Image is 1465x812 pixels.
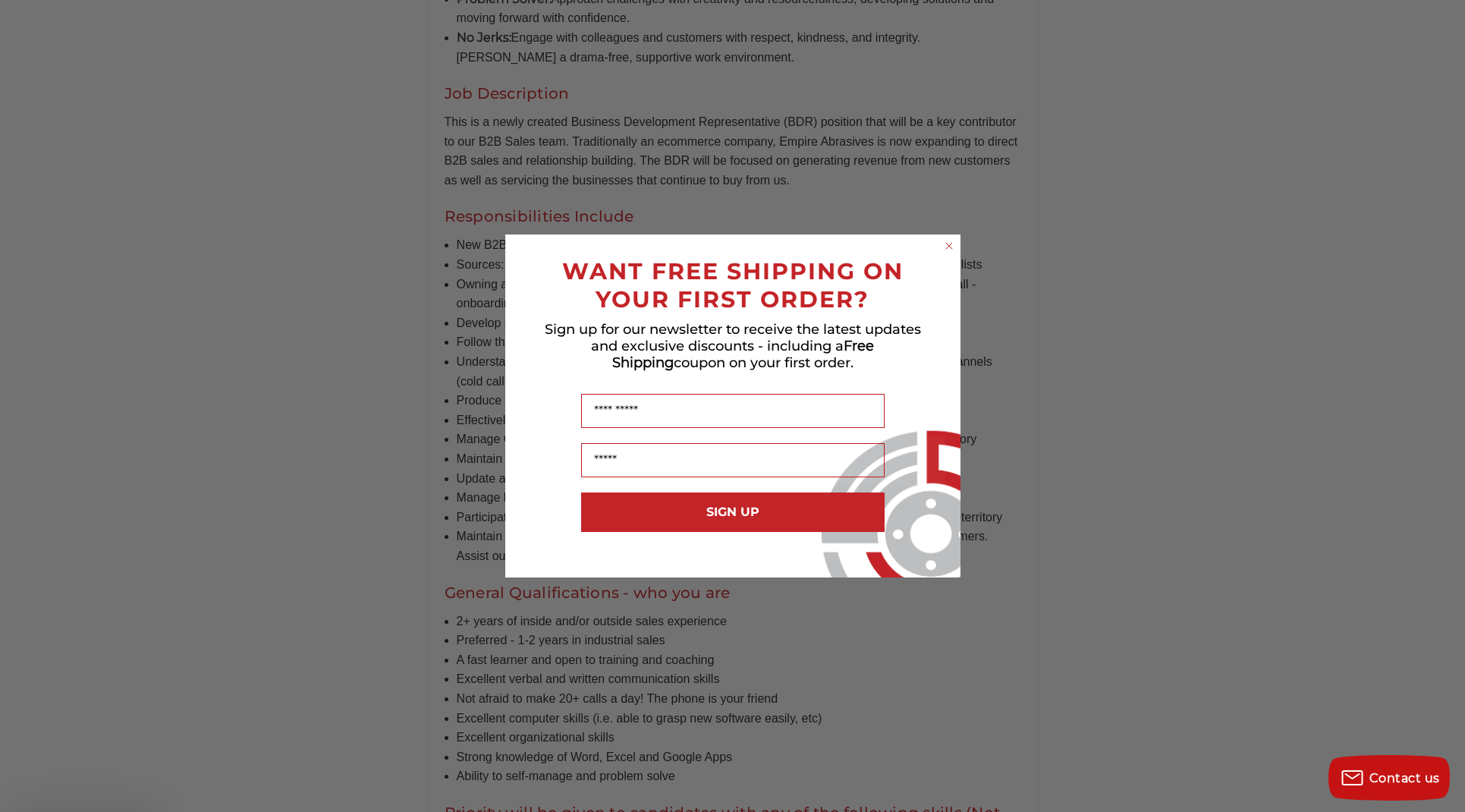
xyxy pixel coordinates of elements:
[545,321,921,371] span: Sign up for our newsletter to receive the latest updates and exclusive discounts - including a co...
[942,238,957,253] button: Close dialog
[581,493,885,532] button: SIGN UP
[581,443,885,477] input: Email
[562,257,904,313] span: WANT FREE SHIPPING ON YOUR FIRST ORDER?
[612,338,875,371] span: Free Shipping
[1328,755,1450,801] button: Contact us
[1369,771,1440,785] span: Contact us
